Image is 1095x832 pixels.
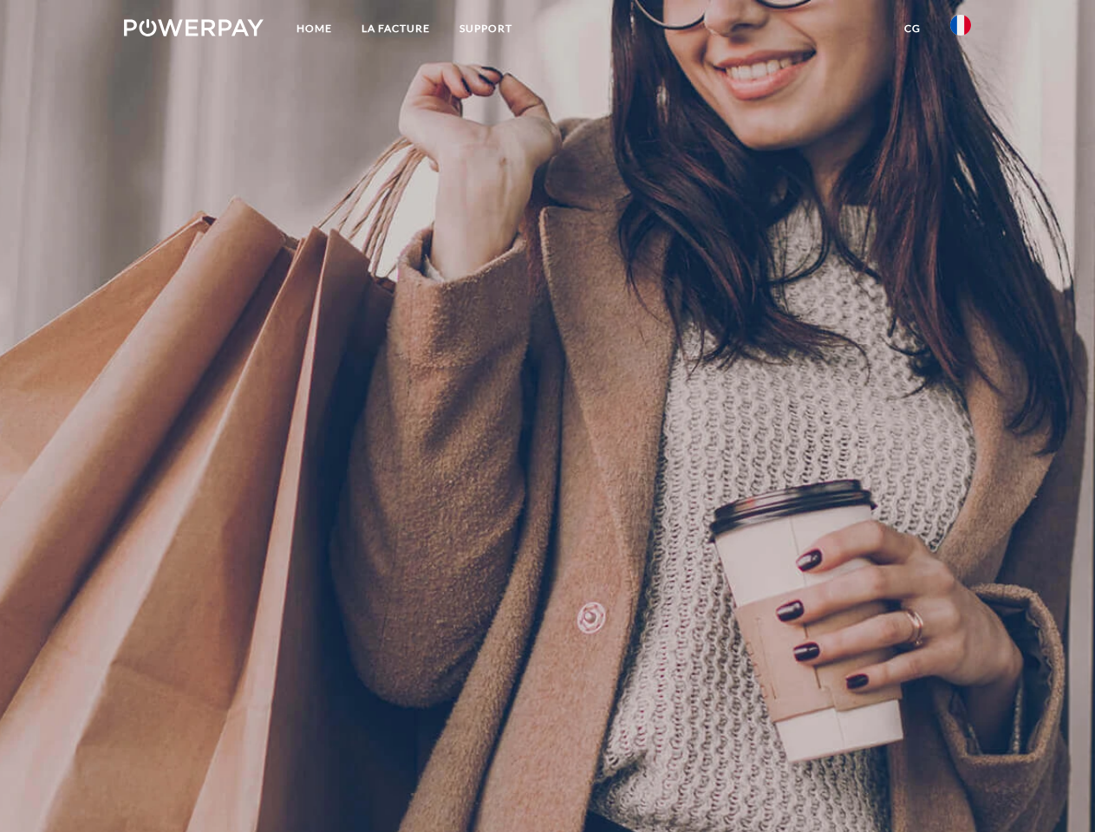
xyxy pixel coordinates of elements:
[347,13,445,44] a: LA FACTURE
[282,13,347,44] a: Home
[445,13,527,44] a: Support
[950,15,971,36] img: fr
[124,19,264,36] img: logo-powerpay-white.svg
[890,13,935,44] a: CG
